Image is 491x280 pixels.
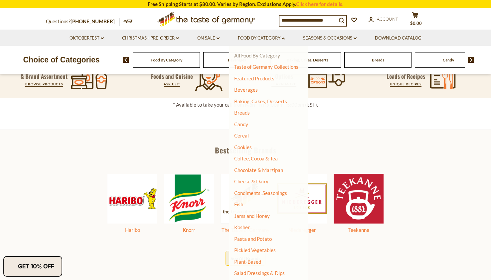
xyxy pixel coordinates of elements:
a: All Food By Category [234,52,280,58]
a: The Taste of Germany [221,219,270,234]
button: $0.00 [405,12,425,29]
div: Bestselling Brands [0,146,491,154]
p: Breadth of Product & Brand Assortment [21,65,68,80]
a: Fish [234,201,243,207]
a: Condiments, Seasonings [234,190,287,196]
a: Knorr [164,219,214,234]
a: Cookies [234,144,252,150]
img: Haribo [107,174,157,224]
a: Pasta and Potato [234,236,272,242]
a: [PHONE_NUMBER] [71,18,115,24]
a: Teekanne [334,219,384,234]
a: Seasons & Occasions [303,35,357,42]
a: UNIQUE RECIPES [390,82,421,86]
a: ASK US!* [164,82,180,86]
a: Breads [234,110,250,116]
div: Teekanne [334,226,384,234]
div: Haribo [107,226,157,234]
a: Plant-Based [234,259,261,265]
img: The Taste of Germany [221,174,270,223]
a: Chocolate & Marzipan [234,167,283,173]
a: Candy [234,121,248,127]
a: Candy [443,57,454,62]
img: next arrow [468,57,474,63]
a: Jams and Honey [234,213,270,219]
a: Account [369,16,398,23]
a: On Sale [197,35,220,42]
button: See All Brands [226,251,265,266]
a: Beverages [234,87,258,93]
img: previous arrow [123,57,129,63]
p: Check Out Loads of Recipes [387,65,425,80]
p: Questions? [46,17,120,26]
a: Featured Products [234,75,274,81]
a: Food By Category [238,35,285,42]
a: Beverages [228,57,246,62]
a: Haribo [107,219,157,234]
img: Teekanne [334,174,384,224]
div: The Taste of Germany [221,226,270,234]
a: Pickled Vegetables [234,247,276,253]
a: Cereal [234,133,249,139]
a: Oktoberfest [70,35,104,42]
a: Cheese & Dairy [234,178,268,184]
a: Baking, Cakes, Desserts [234,98,287,104]
span: $0.00 [410,21,422,26]
a: Christmas - PRE-ORDER [122,35,179,42]
a: Coffee, Cocoa & Tea [234,155,278,161]
img: Knorr [164,174,214,224]
div: Knorr [164,226,214,234]
a: Download Catalog [375,35,421,42]
a: BROWSE PRODUCTS [25,82,63,86]
a: Click here for details. [296,1,343,7]
a: Kosher [234,224,250,230]
a: Breads [372,57,384,62]
span: Account [377,16,398,22]
a: Taste of Germany Collections [234,64,298,70]
a: Food By Category [151,57,182,62]
a: Salad Dressings & Dips [234,270,285,276]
